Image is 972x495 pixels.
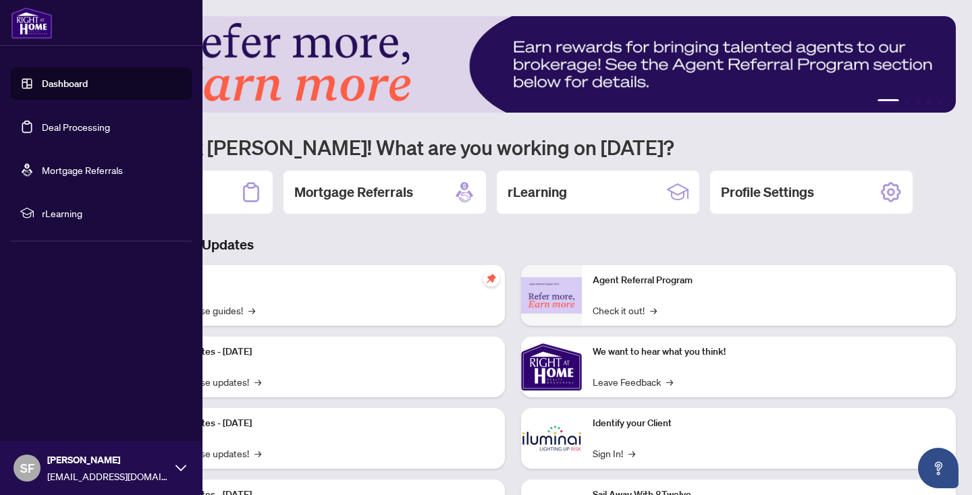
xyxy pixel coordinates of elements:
[521,408,582,469] img: Identify your Client
[666,374,673,389] span: →
[42,121,110,133] a: Deal Processing
[42,78,88,90] a: Dashboard
[508,183,567,202] h2: rLearning
[47,453,169,467] span: [PERSON_NAME]
[628,446,635,461] span: →
[926,99,932,105] button: 4
[650,303,657,318] span: →
[593,446,635,461] a: Sign In!→
[593,303,657,318] a: Check it out!→
[42,164,123,176] a: Mortgage Referrals
[937,99,942,105] button: 5
[142,416,494,431] p: Platform Updates - [DATE]
[878,99,899,105] button: 1
[521,277,582,314] img: Agent Referral Program
[70,134,956,160] h1: Welcome back [PERSON_NAME]! What are you working on [DATE]?
[142,345,494,359] p: Platform Updates - [DATE]
[593,374,673,389] a: Leave Feedback→
[593,416,945,431] p: Identify your Client
[521,337,582,397] img: We want to hear what you think!
[483,270,500,287] span: pushpin
[254,446,261,461] span: →
[918,448,959,488] button: Open asap
[254,374,261,389] span: →
[70,16,956,113] img: Slide 0
[11,7,53,39] img: logo
[905,99,910,105] button: 2
[47,469,169,484] span: [EMAIL_ADDRESS][DOMAIN_NAME]
[294,183,413,202] h2: Mortgage Referrals
[248,303,255,318] span: →
[593,273,945,288] p: Agent Referral Program
[142,273,494,288] p: Self-Help
[721,183,814,202] h2: Profile Settings
[20,459,34,477] span: SF
[915,99,921,105] button: 3
[593,345,945,359] p: We want to hear what you think!
[42,206,182,221] span: rLearning
[70,235,956,254] h3: Brokerage & Industry Updates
